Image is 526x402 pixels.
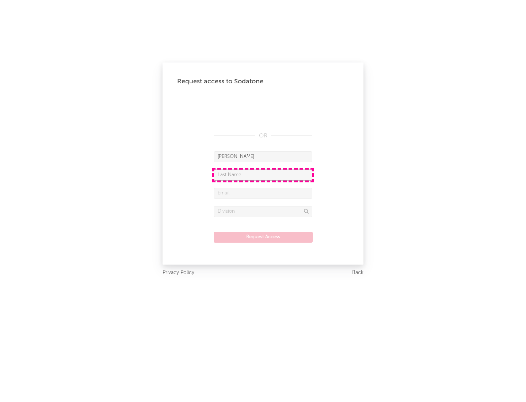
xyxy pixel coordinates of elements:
a: Privacy Policy [163,268,194,277]
input: Last Name [214,170,312,181]
a: Back [352,268,363,277]
button: Request Access [214,232,313,243]
div: OR [214,132,312,140]
input: Division [214,206,312,217]
input: Email [214,188,312,199]
input: First Name [214,151,312,162]
div: Request access to Sodatone [177,77,349,86]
